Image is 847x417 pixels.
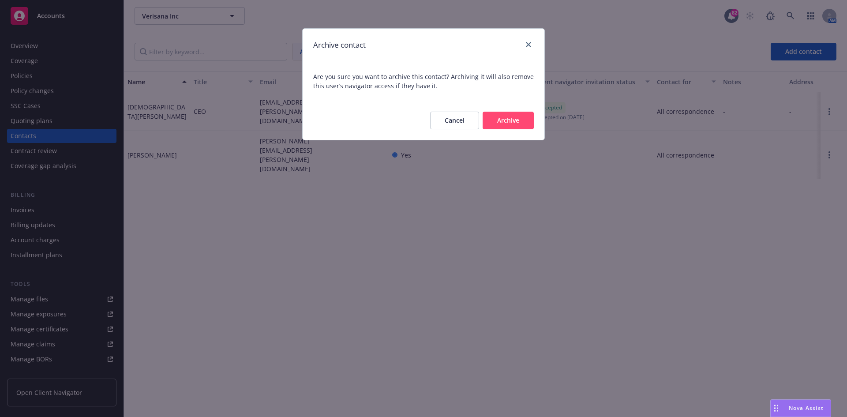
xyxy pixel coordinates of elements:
[771,400,782,417] div: Drag to move
[770,399,831,417] button: Nova Assist
[483,112,534,129] button: Archive
[430,112,479,129] button: Cancel
[313,39,366,51] h1: Archive contact
[303,61,544,101] span: Are you sure you want to archive this contact? Archiving it will also remove this user’s navigato...
[789,404,824,412] span: Nova Assist
[523,39,534,50] a: close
